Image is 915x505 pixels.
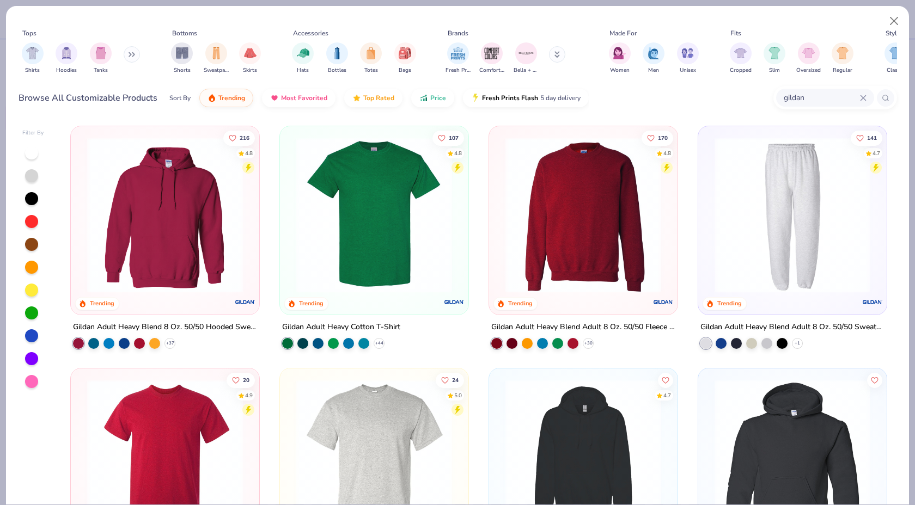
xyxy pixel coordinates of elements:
button: Like [851,130,882,145]
button: filter button [22,42,44,75]
span: Totes [364,66,378,75]
button: filter button [643,42,664,75]
div: filter for Women [609,42,631,75]
button: filter button [171,42,193,75]
span: Women [610,66,630,75]
img: Bella + Canvas Image [518,45,534,61]
span: 216 [240,135,250,140]
img: db319196-8705-402d-8b46-62aaa07ed94f [291,137,457,293]
span: Regular [833,66,852,75]
button: Close [884,11,905,32]
button: filter button [56,42,77,75]
button: Like [432,130,464,145]
button: Like [436,372,464,387]
button: Like [227,372,255,387]
span: Unisex [680,66,696,75]
img: Comfort Colors Image [484,45,500,61]
img: flash.gif [471,94,480,102]
div: filter for Classic [884,42,906,75]
div: Bottoms [172,28,197,38]
span: Fresh Prints Flash [482,94,538,102]
span: Price [430,94,446,102]
div: Gildan Adult Heavy Blend Adult 8 Oz. 50/50 Fleece Crew [491,321,675,334]
img: 4c43767e-b43d-41ae-ac30-96e6ebada8dd [666,137,833,293]
img: Unisex Image [681,47,694,59]
img: most_fav.gif [270,94,279,102]
img: Classic Image [889,47,902,59]
img: Men Image [648,47,660,59]
button: Fresh Prints Flash5 day delivery [463,89,589,107]
div: Gildan Adult Heavy Cotton T-Shirt [282,321,400,334]
button: filter button [360,42,382,75]
img: Gildan logo [234,291,256,313]
span: 170 [658,135,668,140]
span: Men [648,66,659,75]
div: filter for Skirts [239,42,261,75]
img: Bottles Image [331,47,343,59]
div: filter for Men [643,42,664,75]
img: Cropped Image [734,47,747,59]
button: Like [867,372,882,387]
img: Gildan logo [652,291,674,313]
div: 4.8 [454,149,462,157]
span: 5 day delivery [540,92,581,104]
span: Bottles [328,66,346,75]
div: filter for Cropped [730,42,752,75]
button: filter button [677,42,699,75]
div: Made For [609,28,637,38]
span: Top Rated [363,94,394,102]
span: + 30 [584,340,592,347]
span: Most Favorited [281,94,327,102]
span: Hats [297,66,309,75]
img: Regular Image [837,47,849,59]
div: filter for Fresh Prints [446,42,471,75]
div: filter for Unisex [677,42,699,75]
div: Brands [448,28,468,38]
img: Hoodies Image [60,47,72,59]
span: Bella + Canvas [514,66,539,75]
div: Styles [886,28,904,38]
img: Tanks Image [95,47,107,59]
span: 107 [449,135,459,140]
span: Comfort Colors [479,66,504,75]
div: 4.7 [873,149,880,157]
button: filter button [394,42,416,75]
button: Like [658,372,673,387]
span: 24 [452,377,459,383]
button: filter button [730,42,752,75]
img: 13b9c606-79b1-4059-b439-68fabb1693f9 [709,137,876,293]
button: Trending [199,89,253,107]
img: Bags Image [399,47,411,59]
span: Classic [887,66,904,75]
span: 20 [243,377,250,383]
button: Like [224,130,255,145]
input: Try "T-Shirt" [783,91,860,104]
span: Cropped [730,66,752,75]
span: + 44 [375,340,383,347]
div: filter for Shirts [22,42,44,75]
div: Browse All Customizable Products [19,91,157,104]
img: Oversized Image [802,47,815,59]
div: filter for Bottles [326,42,348,75]
span: Fresh Prints [446,66,471,75]
div: filter for Bags [394,42,416,75]
div: 5.0 [454,391,462,399]
span: + 37 [166,340,174,347]
img: trending.gif [208,94,216,102]
img: Slim Image [768,47,780,59]
div: 4.9 [246,391,253,399]
div: Fits [730,28,741,38]
button: filter button [796,42,821,75]
div: filter for Oversized [796,42,821,75]
div: filter for Hats [292,42,314,75]
span: Skirts [243,66,257,75]
button: filter button [609,42,631,75]
img: Sweatpants Image [210,47,222,59]
span: + 1 [795,340,800,347]
span: 141 [867,135,877,140]
span: Shirts [25,66,40,75]
button: filter button [446,42,471,75]
span: Oversized [796,66,821,75]
span: Bags [399,66,411,75]
button: Like [642,130,673,145]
